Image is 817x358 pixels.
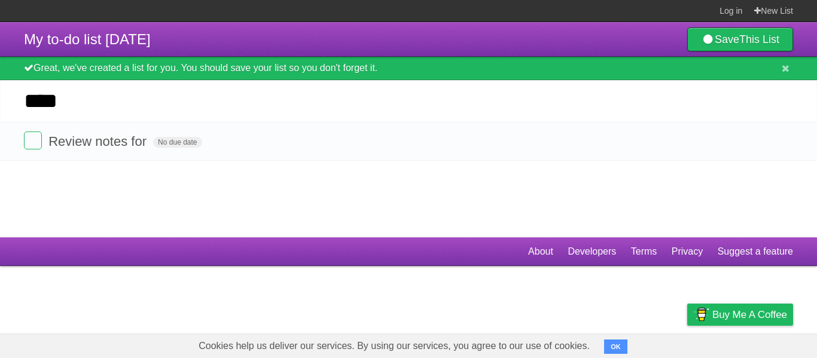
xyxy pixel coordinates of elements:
a: Privacy [672,240,703,263]
a: About [528,240,553,263]
img: Buy me a coffee [693,304,709,325]
a: Developers [568,240,616,263]
a: Suggest a feature [718,240,793,263]
b: This List [739,33,779,45]
a: Buy me a coffee [687,304,793,326]
span: Cookies help us deliver our services. By using our services, you agree to our use of cookies. [187,334,602,358]
span: Review notes for [48,134,150,149]
a: Terms [631,240,657,263]
span: My to-do list [DATE] [24,31,151,47]
button: OK [604,339,627,354]
span: No due date [153,137,202,148]
label: Done [24,131,42,149]
a: SaveThis List [687,27,793,51]
span: Buy me a coffee [712,304,787,325]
